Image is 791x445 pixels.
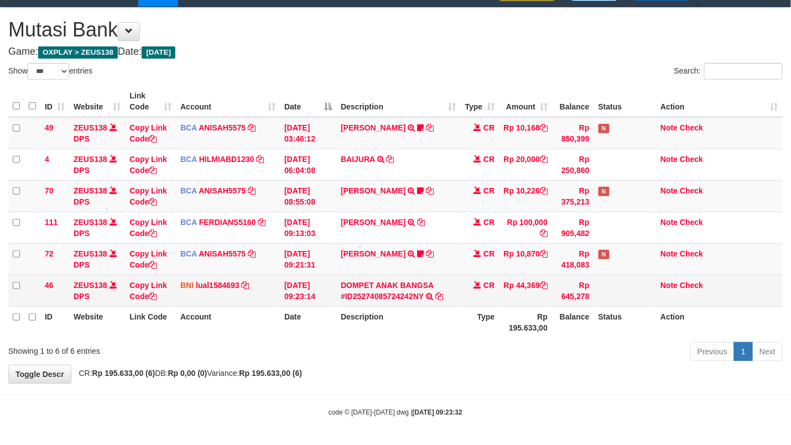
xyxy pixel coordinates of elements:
[461,86,499,117] th: Type: activate to sort column ascending
[552,86,594,117] th: Balance
[483,123,495,132] span: CR
[69,212,125,243] td: DPS
[74,186,107,195] a: ZEUS138
[483,218,495,227] span: CR
[690,342,735,361] a: Previous
[199,218,256,227] a: FERDIANS5160
[176,306,280,338] th: Account
[680,186,703,195] a: Check
[45,123,54,132] span: 49
[660,123,678,132] a: Note
[341,281,434,301] a: DOMPET ANAK BANGSA #ID25274085724242NY
[8,365,71,384] a: Toggle Descr
[45,155,49,164] span: 4
[461,306,499,338] th: Type
[28,63,69,80] select: Showentries
[499,180,552,212] td: Rp 10,226
[69,86,125,117] th: Website: activate to sort column ascending
[660,218,678,227] a: Note
[248,123,256,132] a: Copy ANISAH5575 to clipboard
[540,281,548,290] a: Copy Rp 44,369 to clipboard
[540,229,548,238] a: Copy Rp 100,000 to clipboard
[341,186,405,195] a: [PERSON_NAME]
[499,275,552,306] td: Rp 44,369
[129,218,167,238] a: Copy Link Code
[552,180,594,212] td: Rp 375,213
[435,292,443,301] a: Copy DOMPET ANAK BANGSA #ID25274085724242NY to clipboard
[341,249,405,258] a: [PERSON_NAME]
[426,186,434,195] a: Copy DAVIT HENDRI to clipboard
[129,123,167,143] a: Copy Link Code
[129,249,167,269] a: Copy Link Code
[483,281,495,290] span: CR
[45,218,58,227] span: 111
[176,86,280,117] th: Account: activate to sort column ascending
[180,218,197,227] span: BCA
[125,86,176,117] th: Link Code: activate to sort column ascending
[40,86,69,117] th: ID: activate to sort column ascending
[280,243,336,275] td: [DATE] 09:21:31
[280,212,336,243] td: [DATE] 09:13:03
[680,123,703,132] a: Check
[499,117,552,149] td: Rp 10,168
[599,187,610,196] span: Has Note
[69,306,125,338] th: Website
[540,123,548,132] a: Copy Rp 10,168 to clipboard
[483,249,495,258] span: CR
[180,186,197,195] span: BCA
[499,306,552,338] th: Rp 195.633,00
[69,149,125,180] td: DPS
[660,281,678,290] a: Note
[680,249,703,258] a: Check
[660,186,678,195] a: Note
[74,369,303,378] span: CR: DB: Variance:
[199,249,246,258] a: ANISAH5575
[258,218,266,227] a: Copy FERDIANS5160 to clipboard
[199,123,246,132] a: ANISAH5575
[552,306,594,338] th: Balance
[660,155,678,164] a: Note
[168,369,207,378] strong: Rp 0,00 (0)
[499,149,552,180] td: Rp 20,000
[499,86,552,117] th: Amount: activate to sort column ascending
[38,46,118,59] span: OXPLAY > ZEUS138
[280,149,336,180] td: [DATE] 06:04:08
[256,155,264,164] a: Copy HILMIABD1230 to clipboard
[599,124,610,133] span: Has Note
[552,275,594,306] td: Rp 645,278
[280,180,336,212] td: [DATE] 08:55:08
[387,155,394,164] a: Copy BAIJURA to clipboard
[483,186,495,195] span: CR
[552,212,594,243] td: Rp 905,482
[69,117,125,149] td: DPS
[196,281,240,290] a: lual1584693
[280,86,336,117] th: Date: activate to sort column descending
[656,306,783,338] th: Action
[599,250,610,259] span: Has Note
[280,306,336,338] th: Date
[660,249,678,258] a: Note
[129,186,167,206] a: Copy Link Code
[280,117,336,149] td: [DATE] 03:46:12
[129,155,167,175] a: Copy Link Code
[280,275,336,306] td: [DATE] 09:23:14
[734,342,753,361] a: 1
[69,243,125,275] td: DPS
[540,155,548,164] a: Copy Rp 20,000 to clipboard
[8,63,92,80] label: Show entries
[656,86,783,117] th: Action: activate to sort column ascending
[680,155,703,164] a: Check
[69,180,125,212] td: DPS
[180,281,194,290] span: BNI
[74,249,107,258] a: ZEUS138
[426,123,434,132] a: Copy INA PAUJANAH to clipboard
[199,155,254,164] a: HILMIABD1230
[74,123,107,132] a: ZEUS138
[329,409,462,416] small: code © [DATE]-[DATE] dwg |
[594,86,657,117] th: Status
[341,155,375,164] a: BAIJURA
[540,186,548,195] a: Copy Rp 10,226 to clipboard
[341,123,405,132] a: [PERSON_NAME]
[341,218,405,227] a: [PERSON_NAME]
[552,117,594,149] td: Rp 850,399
